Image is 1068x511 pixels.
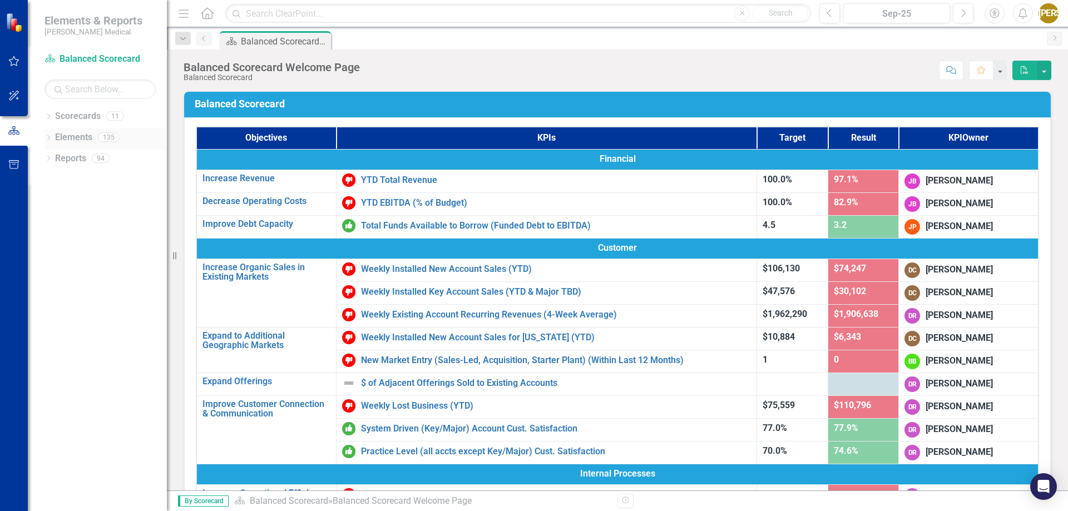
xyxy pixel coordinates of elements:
[361,424,751,434] a: System Driven (Key/Major) Account Cust. Satisfaction
[202,399,330,419] a: Improve Customer Connection & Communication
[834,331,861,342] span: $6,343
[834,197,858,207] span: 82.9%
[202,173,330,183] a: Increase Revenue
[361,287,751,297] a: Weekly Installed Key Account Sales (YTD & Major TBD)
[361,355,751,365] a: New Market Entry (Sales-Led, Acquisition, Starter Plant) (Within Last 12 Months)
[763,220,775,230] span: 4.5
[926,264,993,276] div: [PERSON_NAME]
[361,446,751,457] a: Practice Level (all accts except Key/Major) Cust. Satisfaction
[763,331,795,342] span: $10,884
[361,378,751,388] a: $ of Adjacent Offerings Sold to Existing Accounts
[904,331,920,346] div: DC
[202,196,330,206] a: Decrease Operating Costs
[904,219,920,235] div: JP
[202,331,330,350] a: Expand to Additional Geographic Markets
[834,174,858,185] span: 97.1%
[926,197,993,210] div: [PERSON_NAME]
[55,110,101,123] a: Scorecards
[834,489,857,499] span: 133.5
[361,401,751,411] a: Weekly Lost Business (YTD)
[904,285,920,301] div: DC
[926,309,993,322] div: [PERSON_NAME]
[763,197,792,207] span: 100.0%
[361,221,751,231] a: Total Funds Available to Borrow (Funded Debt to EBITDA)
[202,376,330,386] a: Expand Offerings
[342,196,355,210] img: Below Target
[44,80,156,99] input: Search Below...
[926,286,993,299] div: [PERSON_NAME]
[361,198,751,208] a: YTD EBITDA (% of Budget)
[202,242,1032,255] span: Customer
[926,446,993,459] div: [PERSON_NAME]
[361,264,751,274] a: Weekly Installed New Account Sales (YTD)
[202,262,330,282] a: Increase Organic Sales in Existing Markets
[92,153,110,163] div: 94
[904,354,920,369] div: BB
[904,196,920,212] div: JB
[763,286,795,296] span: $47,576
[763,174,792,185] span: 100.0%
[834,400,871,410] span: $110,796
[834,263,866,274] span: $74,247
[763,309,807,319] span: $1,962,290
[342,331,355,344] img: Below Target
[106,112,124,121] div: 11
[225,4,811,23] input: Search ClearPoint...
[1030,473,1057,500] div: Open Intercom Messenger
[195,98,1044,110] h3: Balanced Scorecard
[202,488,330,498] a: Increase Operational Efficiency
[342,422,355,435] img: On or Above Target
[98,133,120,142] div: 135
[904,376,920,392] div: DR
[178,495,229,507] span: By Scorecard
[926,423,993,436] div: [PERSON_NAME]
[834,423,858,433] span: 77.9%
[926,220,993,233] div: [PERSON_NAME]
[44,14,142,27] span: Elements & Reports
[333,495,472,506] div: Balanced Scorecard Welcome Page
[361,490,751,500] a: Plant Associate Efficiency (Pieces Per Associate Hour)
[926,175,993,187] div: [PERSON_NAME]
[904,488,920,504] div: DR
[769,8,793,17] span: Search
[184,73,360,82] div: Balanced Scorecard
[904,399,920,415] div: DR
[904,308,920,324] div: DR
[904,422,920,438] div: DR
[763,445,787,456] span: 70.0%
[361,310,751,320] a: Weekly Existing Account Recurring Revenues (4-Week Average)
[926,378,993,390] div: [PERSON_NAME]
[834,286,866,296] span: $30,102
[241,34,328,48] div: Balanced Scorecard Welcome Page
[44,27,142,36] small: [PERSON_NAME] Medical
[342,354,355,367] img: Below Target
[342,285,355,299] img: Below Target
[834,220,847,230] span: 3.2
[44,53,156,66] a: Balanced Scorecard
[202,219,330,229] a: Improve Debt Capacity
[926,400,993,413] div: [PERSON_NAME]
[904,173,920,189] div: JB
[342,262,355,276] img: Below Target
[763,489,785,499] span: 138.8
[763,400,795,410] span: $75,559
[342,308,355,321] img: Below Target
[847,7,946,21] div: Sep-25
[763,354,768,365] span: 1
[342,399,355,413] img: Below Target
[55,131,92,144] a: Elements
[342,219,355,232] img: On or Above Target
[250,495,328,506] a: Balanced Scorecard
[342,445,355,458] img: On or Above Target
[184,61,360,73] div: Balanced Scorecard Welcome Page
[834,445,858,456] span: 74.6%
[834,309,878,319] span: $1,906,638
[763,423,787,433] span: 77.0%
[763,263,800,274] span: $106,130
[843,3,950,23] button: Sep-25
[1039,3,1059,23] button: [PERSON_NAME]
[753,6,808,21] button: Search
[926,332,993,345] div: [PERSON_NAME]
[904,445,920,460] div: DR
